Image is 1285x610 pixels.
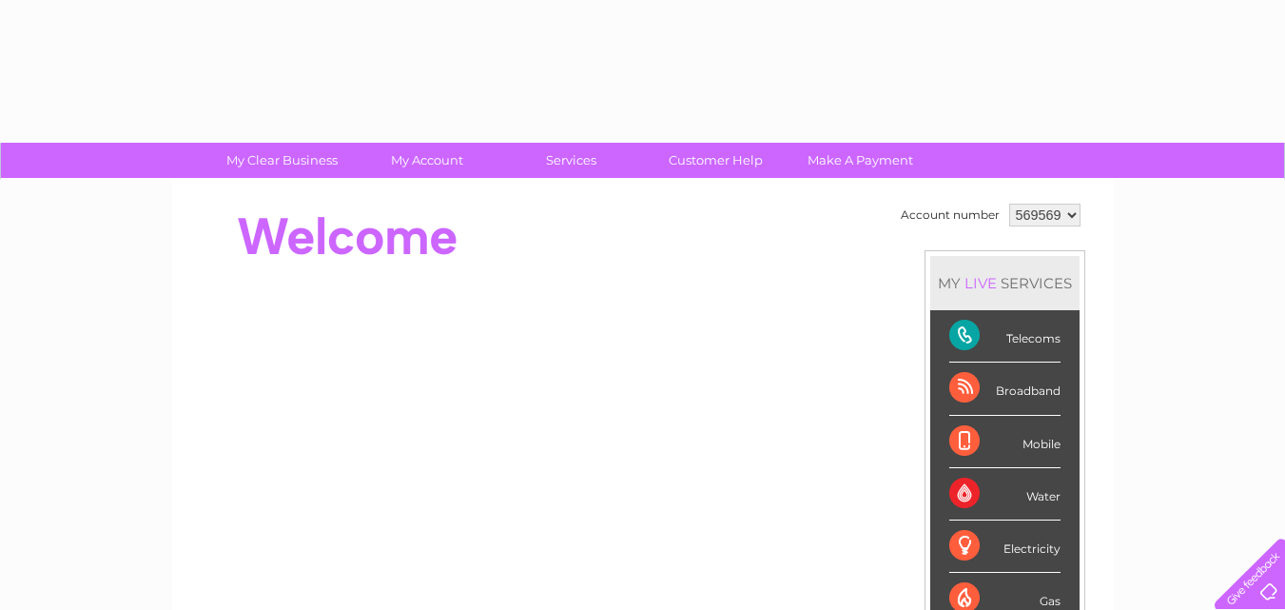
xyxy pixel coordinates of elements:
div: Electricity [949,521,1061,573]
a: My Account [348,143,505,178]
div: Broadband [949,363,1061,415]
a: My Clear Business [204,143,360,178]
a: Make A Payment [782,143,939,178]
div: Mobile [949,416,1061,468]
div: MY SERVICES [930,256,1080,310]
a: Services [493,143,650,178]
div: Water [949,468,1061,521]
div: LIVE [961,274,1001,292]
td: Account number [896,199,1004,231]
a: Customer Help [637,143,794,178]
div: Telecoms [949,310,1061,363]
